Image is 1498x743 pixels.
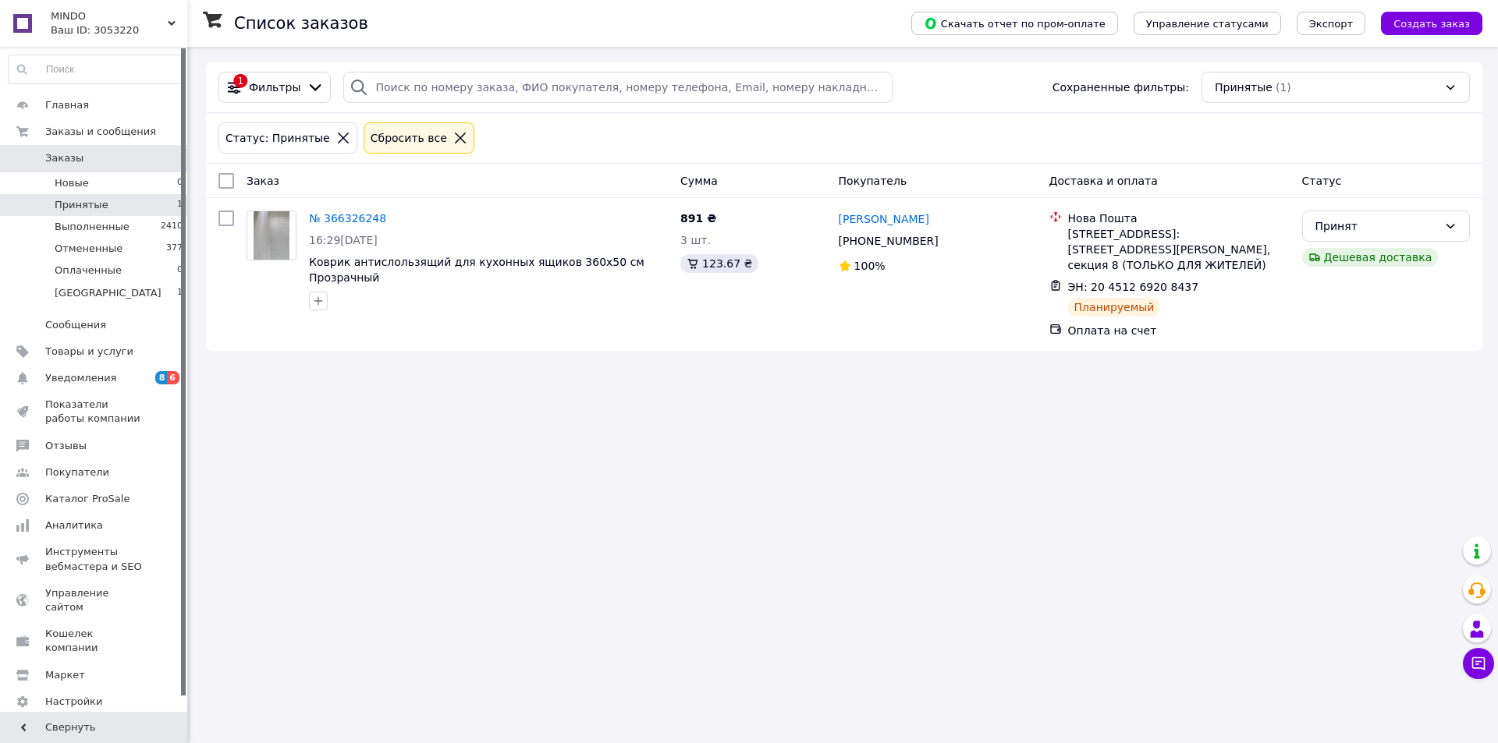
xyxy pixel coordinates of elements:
h1: Список заказов [234,14,368,33]
span: Товары и услуги [45,345,133,359]
button: Создать заказ [1381,12,1482,35]
button: Управление статусами [1134,12,1281,35]
span: 100% [854,260,886,272]
span: Покупатели [45,465,109,479]
div: Нова Пошта [1068,211,1290,226]
div: Принят [1315,218,1438,235]
span: 0 [177,176,183,190]
span: Выполненные [55,220,130,234]
span: 1 [177,286,183,300]
span: Доставка и оплата [1049,175,1158,187]
span: Сохраненные фильтры: [1053,80,1189,95]
span: ЭН: 20 4512 6920 8437 [1068,281,1199,293]
div: 123.67 ₴ [680,254,758,273]
button: Экспорт [1297,12,1365,35]
span: Инструменты вебмастера и SEO [45,545,144,573]
a: Коврик антислользящий для кухонных ящиков 360х50 см Прозрачный [309,256,644,284]
button: Чат с покупателем [1463,648,1494,679]
span: Экспорт [1309,18,1353,30]
span: Скачать отчет по пром-оплате [924,16,1106,30]
span: Создать заказ [1393,18,1470,30]
span: 2410 [161,220,183,234]
span: Главная [45,98,89,112]
span: Заказ [247,175,279,187]
button: Скачать отчет по пром-оплате [911,12,1118,35]
span: Уведомления [45,371,116,385]
span: 377 [166,242,183,256]
span: Заказы [45,151,83,165]
span: Отмененные [55,242,122,256]
input: Поиск по номеру заказа, ФИО покупателя, номеру телефона, Email, номеру накладной [343,72,893,103]
a: № 366326248 [309,212,386,225]
a: [PERSON_NAME] [839,211,929,227]
span: Статус [1302,175,1342,187]
div: [STREET_ADDRESS]: [STREET_ADDRESS][PERSON_NAME], секция 8 (ТОЛЬКО ДЛЯ ЖИТЕЛЕЙ) [1068,226,1290,273]
span: Принятые [1215,80,1273,95]
span: Сумма [680,175,718,187]
img: Фото товару [254,211,290,260]
span: Показатели работы компании [45,398,144,426]
span: 0 [177,264,183,278]
span: (1) [1276,81,1291,94]
span: Управление статусами [1146,18,1269,30]
span: Настройки [45,695,102,709]
span: Каталог ProSale [45,492,130,506]
span: MINDO [51,9,168,23]
a: Фото товару [247,211,296,260]
div: Сбросить все [367,129,450,147]
div: Ваш ID: 3053220 [51,23,187,37]
span: Покупатель [839,175,907,187]
span: Управление сайтом [45,586,144,614]
span: Принятые [55,198,108,212]
span: Сообщения [45,318,106,332]
a: Создать заказ [1365,16,1482,29]
span: 1 [177,198,183,212]
input: Поиск [9,55,183,83]
span: 6 [167,371,179,384]
div: [PHONE_NUMBER] [836,230,942,252]
span: Оплаченные [55,264,122,278]
div: Планируемый [1068,298,1161,317]
span: Отзывы [45,439,87,453]
div: Статус: Принятые [222,129,333,147]
span: Аналитика [45,518,103,532]
span: Фильтры [249,80,300,95]
span: [GEOGRAPHIC_DATA] [55,286,162,300]
div: Оплата на счет [1068,323,1290,338]
span: Новые [55,176,89,190]
span: 8 [155,371,168,384]
span: Маркет [45,668,85,682]
span: 16:29[DATE] [309,234,378,246]
div: Дешевая доставка [1302,248,1439,267]
span: 891 ₴ [680,212,716,225]
span: Кошелек компании [45,627,144,655]
span: 3 шт. [680,234,711,246]
span: Заказы и сообщения [45,125,156,139]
